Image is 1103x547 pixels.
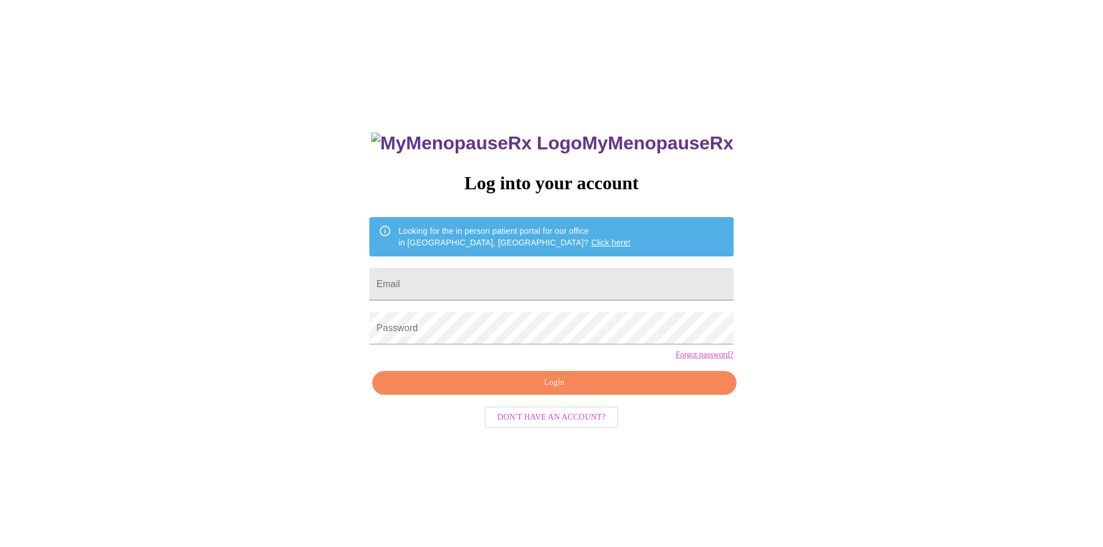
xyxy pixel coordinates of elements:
[372,371,736,395] button: Login
[398,221,631,253] div: Looking for the in person patient portal for our office in [GEOGRAPHIC_DATA], [GEOGRAPHIC_DATA]?
[497,410,606,425] span: Don't have an account?
[371,133,734,154] h3: MyMenopauseRx
[485,406,618,429] button: Don't have an account?
[386,376,723,390] span: Login
[369,172,733,194] h3: Log into your account
[371,133,582,154] img: MyMenopauseRx Logo
[591,238,631,247] a: Click here!
[676,350,734,359] a: Forgot password?
[482,411,621,421] a: Don't have an account?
